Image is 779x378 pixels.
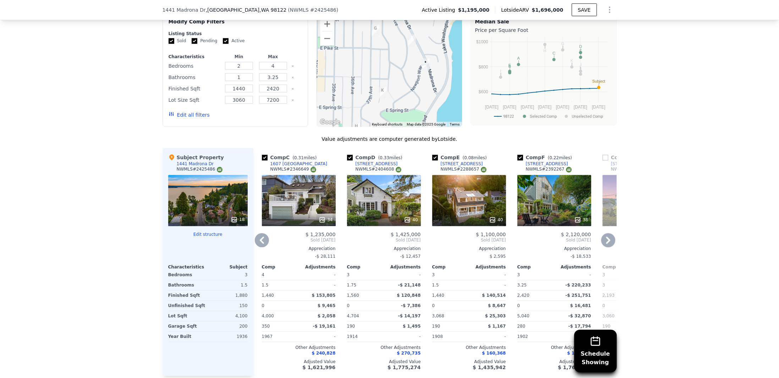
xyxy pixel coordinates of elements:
span: $ 1,435,942 [473,365,506,371]
div: Other Adjustments [347,345,421,351]
div: NWMLS # 2404608 [356,167,401,173]
div: Comp [517,265,554,270]
span: $ 160,368 [482,351,506,356]
span: NWMLS [290,7,309,13]
span: 0.31 [294,155,304,160]
div: [STREET_ADDRESS] [611,161,653,167]
span: 3,060 [603,314,615,319]
div: 1914 [347,332,383,342]
span: $ 1,495 [403,324,421,329]
div: Comp F [517,154,575,161]
text: [DATE] [556,105,569,110]
div: Adjustments [469,265,506,270]
div: 1908 [432,332,468,342]
span: 0 [517,304,520,308]
span: $ 9,465 [318,304,335,308]
span: $ 140,514 [482,293,506,298]
img: NWMLS Logo [217,167,223,173]
span: 1,440 [432,293,444,298]
span: $ 1,762,423 [558,365,591,371]
text: $800 [478,65,488,70]
div: 1111 38th Ave [376,84,389,102]
span: 2,193 [603,293,615,298]
span: ( miles) [545,155,575,160]
span: $ 153,805 [312,293,335,298]
a: Terms (opens in new tab) [450,122,460,126]
span: $ 270,735 [397,351,421,356]
span: -$ 12,457 [400,254,421,259]
span: Sold [DATE] [347,238,421,243]
span: $ 2,120,000 [561,232,591,238]
div: - [385,332,421,342]
div: - [556,332,591,342]
span: -$ 28,111 [315,254,336,259]
button: ScheduleShowing [574,330,617,372]
span: 0.33 [380,155,389,160]
text: L [580,66,582,70]
div: Adjusted Value [347,359,421,365]
span: $ 120,848 [397,293,421,298]
div: Adjustments [299,265,336,270]
div: Price per Square Foot [475,25,612,35]
div: 3 [603,280,638,290]
a: [STREET_ADDRESS] [517,161,568,167]
span: ( miles) [290,155,319,160]
span: $1,696,000 [532,7,564,13]
span: 350 [262,324,270,329]
span: 0 [432,304,435,308]
span: 3 [347,273,350,278]
span: $ 1,775,274 [388,365,421,371]
div: Adjusted Value [432,359,506,365]
div: 1.75 [347,280,383,290]
label: Pending [192,38,217,44]
div: 1902 [517,332,553,342]
text: E [508,63,511,67]
div: Value adjustments are computer generated by Lotside . [163,135,617,143]
a: [STREET_ADDRESS] [603,161,653,167]
text: [DATE] [574,105,587,110]
span: Sold [DATE] [517,238,591,243]
span: $ 1,621,996 [302,365,335,371]
span: 3,068 [432,314,444,319]
text: D [579,44,582,49]
span: Sold [DATE] [262,238,336,243]
span: 2,420 [517,293,530,298]
div: Unfinished Sqft [168,301,207,311]
button: Zoom in [320,17,334,31]
div: Bedrooms [168,270,207,280]
button: Edit all filters [169,111,210,118]
span: $ 148,590 [567,351,591,356]
button: Clear [291,76,294,79]
div: NWMLS # 2377448 [611,167,657,173]
span: Map data ©2025 Google [407,122,446,126]
div: Adjusted Value [517,359,591,365]
div: 3 [209,270,248,280]
text: Unselected Comp [572,114,603,119]
span: 1441 Madrona Dr [163,6,206,13]
span: 3 [432,273,435,278]
div: - [300,332,336,342]
button: SAVE [572,4,597,16]
span: -$ 220,233 [565,283,591,288]
text: $600 [478,90,488,95]
div: 1516 37th Ave [369,22,382,40]
text: Subject [592,79,605,83]
text: H [543,49,546,53]
span: 0 [262,304,265,308]
span: 280 [517,324,526,329]
div: - [385,270,421,280]
div: Finished Sqft [169,84,221,94]
span: $ 8,647 [488,304,506,308]
div: - [556,270,591,280]
div: A chart. [475,35,612,124]
div: 4,100 [209,311,248,321]
span: $ 240,828 [312,351,335,356]
div: Median Sale [475,18,612,25]
span: , WA 98122 [259,7,286,13]
input: Active [223,38,229,44]
span: $ 1,425,000 [391,232,421,238]
text: [DATE] [592,105,605,110]
div: 40 [404,216,418,223]
img: NWMLS Logo [481,167,487,173]
span: 0 [603,304,605,308]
